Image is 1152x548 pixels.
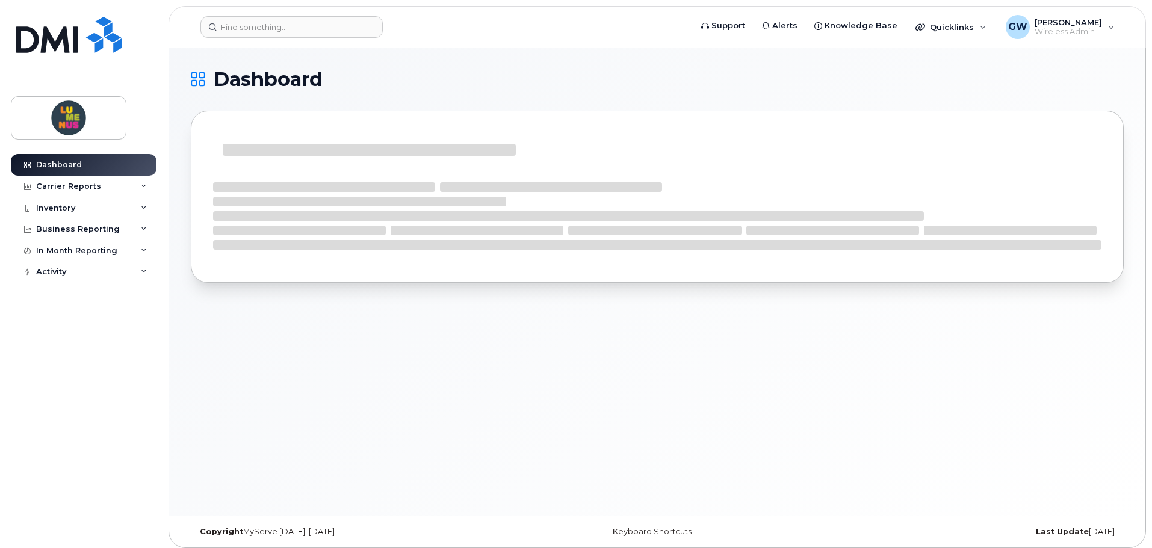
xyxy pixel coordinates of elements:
div: [DATE] [813,527,1124,537]
div: MyServe [DATE]–[DATE] [191,527,502,537]
strong: Last Update [1036,527,1089,536]
a: Keyboard Shortcuts [613,527,692,536]
strong: Copyright [200,527,243,536]
span: Dashboard [214,70,323,88]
